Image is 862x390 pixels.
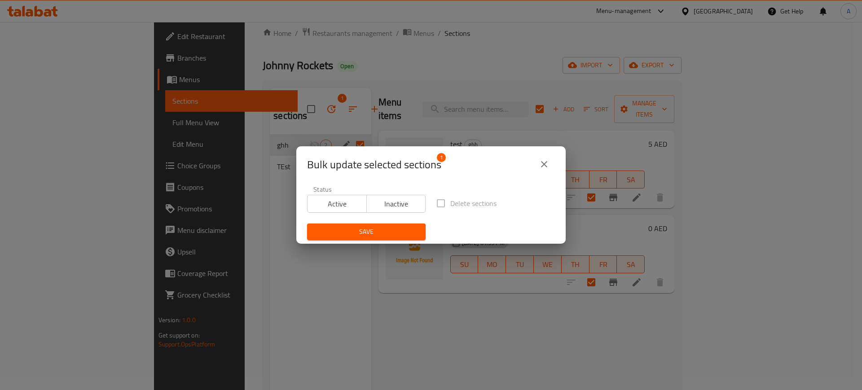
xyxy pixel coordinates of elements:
[366,195,426,213] button: Inactive
[533,153,555,175] button: close
[314,226,418,237] span: Save
[307,195,367,213] button: Active
[307,158,441,172] span: Bulk update selected sections
[370,197,422,210] span: Inactive
[437,153,446,162] span: 1
[311,197,363,210] span: Active
[450,198,497,209] span: Delete sections
[307,223,426,240] button: Save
